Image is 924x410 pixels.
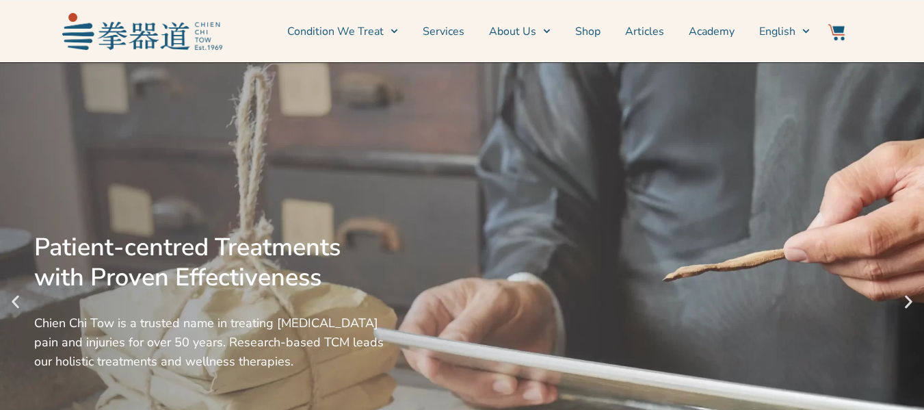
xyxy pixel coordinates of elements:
a: About Us [489,14,551,49]
div: Chien Chi Tow is a trusted name in treating [MEDICAL_DATA] pain and injuries for over 50 years. R... [34,313,385,371]
a: Condition We Treat [287,14,398,49]
nav: Menu [229,14,810,49]
a: Switch to English [759,14,810,49]
a: Services [423,14,464,49]
a: Shop [575,14,600,49]
a: Academy [689,14,735,49]
div: Patient-centred Treatments with Proven Effectiveness [34,233,385,293]
div: Previous slide [7,294,24,311]
div: Next slide [900,294,917,311]
img: Website Icon-03 [828,24,845,40]
span: English [759,23,795,40]
a: Articles [625,14,664,49]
